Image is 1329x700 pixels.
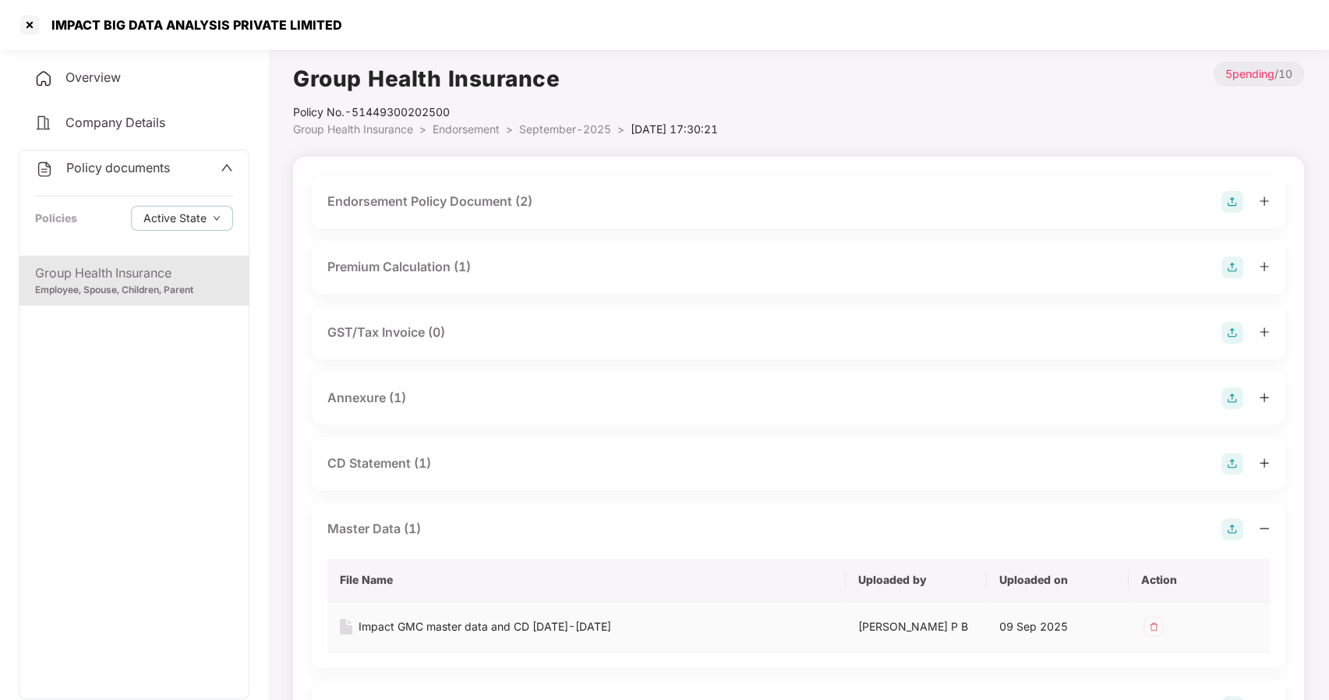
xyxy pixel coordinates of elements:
span: 5 pending [1225,67,1274,80]
span: plus [1259,327,1270,338]
div: CD Statement (1) [327,454,431,473]
img: svg+xml;base64,PHN2ZyB4bWxucz0iaHR0cDovL3d3dy53My5vcmcvMjAwMC9zdmciIHdpZHRoPSIzMiIgaGVpZ2h0PSIzMi... [1141,614,1166,639]
div: IMPACT BIG DATA ANALYSIS PRIVATE LIMITED [42,17,342,33]
img: svg+xml;base64,PHN2ZyB4bWxucz0iaHR0cDovL3d3dy53My5vcmcvMjAwMC9zdmciIHdpZHRoPSIyOCIgaGVpZ2h0PSIyOC... [1221,256,1243,278]
span: Company Details [65,115,165,130]
span: > [617,122,624,136]
img: svg+xml;base64,PHN2ZyB4bWxucz0iaHR0cDovL3d3dy53My5vcmcvMjAwMC9zdmciIHdpZHRoPSIxNiIgaGVpZ2h0PSIyMC... [340,619,352,635]
div: Master Data (1) [327,519,421,539]
div: Policies [35,210,77,227]
div: Employee, Spouse, Children, Parent [35,283,233,298]
div: Annexure (1) [327,388,406,408]
span: up [221,161,233,174]
span: plus [1259,458,1270,468]
span: plus [1259,392,1270,403]
img: svg+xml;base64,PHN2ZyB4bWxucz0iaHR0cDovL3d3dy53My5vcmcvMjAwMC9zdmciIHdpZHRoPSIyOCIgaGVpZ2h0PSIyOC... [1221,191,1243,213]
button: Active Statedown [131,206,233,231]
img: svg+xml;base64,PHN2ZyB4bWxucz0iaHR0cDovL3d3dy53My5vcmcvMjAwMC9zdmciIHdpZHRoPSIyNCIgaGVpZ2h0PSIyNC... [34,69,53,88]
span: plus [1259,196,1270,207]
div: Group Health Insurance [35,263,233,283]
span: [DATE] 17:30:21 [631,122,718,136]
div: Endorsement Policy Document (2) [327,192,532,211]
div: 09 Sep 2025 [999,618,1115,635]
img: svg+xml;base64,PHN2ZyB4bWxucz0iaHR0cDovL3d3dy53My5vcmcvMjAwMC9zdmciIHdpZHRoPSIyOCIgaGVpZ2h0PSIyOC... [1221,518,1243,540]
span: down [213,214,221,223]
div: Premium Calculation (1) [327,257,471,277]
span: Group Health Insurance [293,122,413,136]
th: Action [1129,559,1270,602]
span: Overview [65,69,121,85]
p: / 10 [1214,62,1304,87]
div: GST/Tax Invoice (0) [327,323,445,342]
img: svg+xml;base64,PHN2ZyB4bWxucz0iaHR0cDovL3d3dy53My5vcmcvMjAwMC9zdmciIHdpZHRoPSIyNCIgaGVpZ2h0PSIyNC... [34,114,53,133]
img: svg+xml;base64,PHN2ZyB4bWxucz0iaHR0cDovL3d3dy53My5vcmcvMjAwMC9zdmciIHdpZHRoPSIyOCIgaGVpZ2h0PSIyOC... [1221,387,1243,409]
span: September-2025 [519,122,611,136]
span: Endorsement [433,122,500,136]
span: > [419,122,426,136]
span: > [506,122,513,136]
th: Uploaded by [846,559,987,602]
div: [PERSON_NAME] P B [858,618,974,635]
th: File Name [327,559,846,602]
th: Uploaded on [987,559,1128,602]
div: Policy No.- 51449300202500 [293,104,718,121]
h1: Group Health Insurance [293,62,718,96]
div: Impact GMC master data and CD [DATE]-[DATE] [359,618,611,635]
span: Policy documents [66,160,170,175]
span: minus [1259,523,1270,534]
img: svg+xml;base64,PHN2ZyB4bWxucz0iaHR0cDovL3d3dy53My5vcmcvMjAwMC9zdmciIHdpZHRoPSIyOCIgaGVpZ2h0PSIyOC... [1221,453,1243,475]
img: svg+xml;base64,PHN2ZyB4bWxucz0iaHR0cDovL3d3dy53My5vcmcvMjAwMC9zdmciIHdpZHRoPSIyOCIgaGVpZ2h0PSIyOC... [1221,322,1243,344]
span: plus [1259,261,1270,272]
span: Active State [143,210,207,227]
img: svg+xml;base64,PHN2ZyB4bWxucz0iaHR0cDovL3d3dy53My5vcmcvMjAwMC9zdmciIHdpZHRoPSIyNCIgaGVpZ2h0PSIyNC... [35,160,54,179]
